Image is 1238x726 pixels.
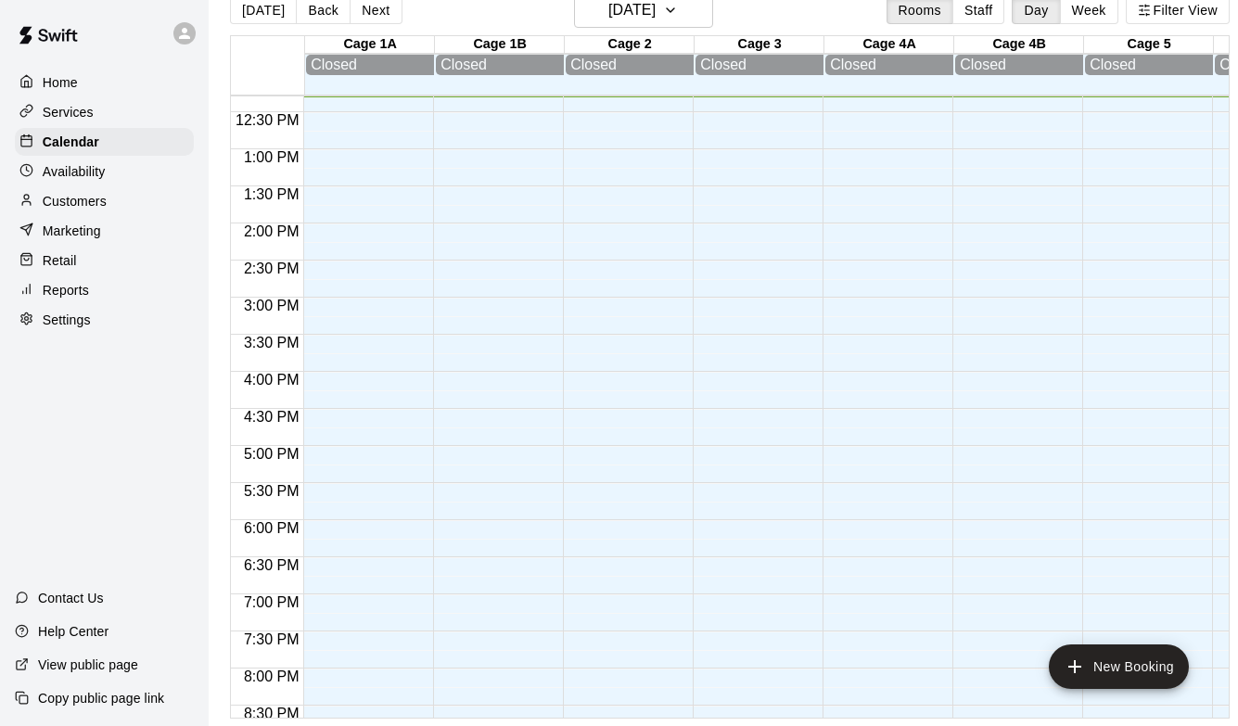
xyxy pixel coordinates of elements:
p: Reports [43,281,89,299]
div: Cage 5 [1084,36,1214,54]
div: Cage 4B [954,36,1084,54]
div: Closed [700,57,819,73]
span: 6:00 PM [239,520,304,536]
div: Closed [1090,57,1208,73]
p: Contact Us [38,589,104,607]
div: Cage 4A [824,36,954,54]
span: 5:30 PM [239,483,304,499]
a: Home [15,69,194,96]
span: 4:30 PM [239,409,304,425]
a: Marketing [15,217,194,245]
div: Cage 2 [565,36,695,54]
span: 7:00 PM [239,594,304,610]
a: Settings [15,306,194,334]
span: 5:00 PM [239,446,304,462]
span: 2:30 PM [239,261,304,276]
span: 3:00 PM [239,298,304,313]
span: 2:00 PM [239,223,304,239]
p: Retail [43,251,77,270]
p: Settings [43,311,91,329]
button: add [1049,644,1189,689]
div: Cage 1B [435,36,565,54]
a: Calendar [15,128,194,156]
span: 8:00 PM [239,669,304,684]
div: Cage 1A [305,36,435,54]
span: 1:30 PM [239,186,304,202]
p: Copy public page link [38,689,164,707]
span: 7:30 PM [239,631,304,647]
a: Retail [15,247,194,274]
a: Customers [15,187,194,215]
p: Customers [43,192,107,210]
span: 4:00 PM [239,372,304,388]
a: Services [15,98,194,126]
p: Calendar [43,133,99,151]
div: Closed [830,57,949,73]
p: Help Center [38,622,108,641]
p: Home [43,73,78,92]
span: 6:30 PM [239,557,304,573]
span: 1:00 PM [239,149,304,165]
a: Availability [15,158,194,185]
span: 3:30 PM [239,335,304,350]
a: Reports [15,276,194,304]
div: Cage 3 [695,36,824,54]
p: Services [43,103,94,121]
p: View public page [38,656,138,674]
div: Closed [311,57,429,73]
div: Closed [440,57,559,73]
div: Closed [570,57,689,73]
p: Marketing [43,222,101,240]
p: Availability [43,162,106,181]
span: 8:30 PM [239,706,304,721]
span: 12:30 PM [231,112,303,128]
div: Closed [960,57,1078,73]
